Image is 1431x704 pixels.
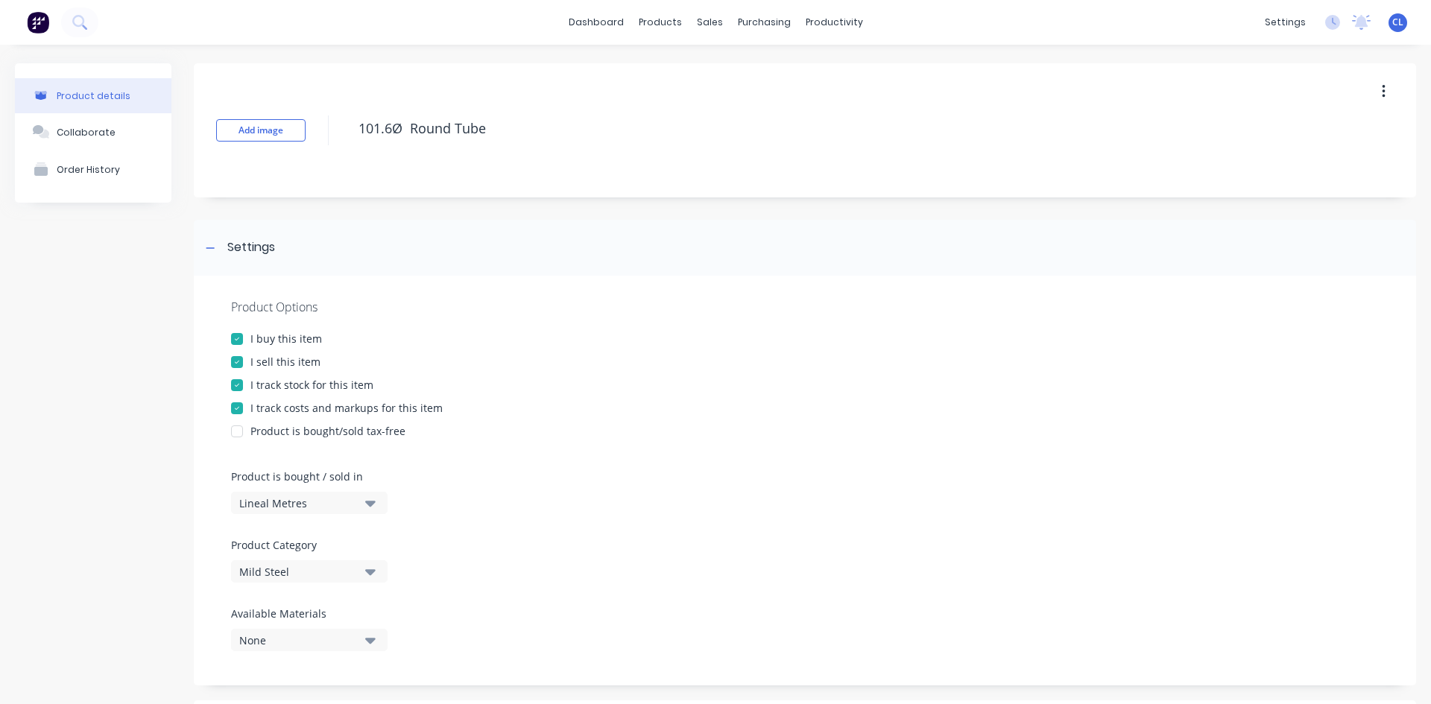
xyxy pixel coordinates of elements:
[27,11,49,34] img: Factory
[561,11,631,34] a: dashboard
[250,354,320,370] div: I sell this item
[57,90,130,101] div: Product details
[1257,11,1313,34] div: settings
[730,11,798,34] div: purchasing
[239,632,358,648] div: None
[231,492,388,514] button: Lineal Metres
[15,150,171,188] button: Order History
[15,78,171,113] button: Product details
[239,495,358,511] div: Lineal Metres
[57,127,116,138] div: Collaborate
[250,400,443,416] div: I track costs and markups for this item
[250,423,405,439] div: Product is bought/sold tax-free
[798,11,871,34] div: productivity
[231,606,388,621] label: Available Materials
[231,469,380,484] label: Product is bought / sold in
[351,111,1293,146] textarea: 101.6Ø Round Tube
[216,119,306,142] button: Add image
[227,238,275,257] div: Settings
[239,564,358,580] div: Mild Steel
[231,560,388,583] button: Mild Steel
[689,11,730,34] div: sales
[231,629,388,651] button: None
[250,377,373,393] div: I track stock for this item
[631,11,689,34] div: products
[231,537,380,553] label: Product Category
[250,331,322,346] div: I buy this item
[15,113,171,150] button: Collaborate
[57,164,120,175] div: Order History
[1392,16,1403,29] span: CL
[231,298,1379,316] div: Product Options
